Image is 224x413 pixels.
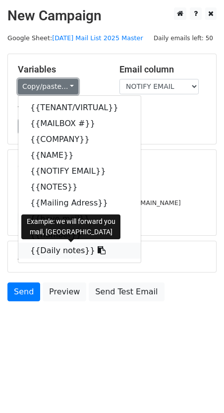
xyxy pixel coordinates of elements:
a: {{NOTES}} [18,179,141,195]
a: {{Daily notes}} [18,243,141,259]
h5: Email column [119,64,206,75]
span: Daily emails left: 50 [150,33,217,44]
a: Preview [43,282,86,301]
a: {{Mailing Adress}} [18,195,141,211]
a: {{NOTIFY EMAIL}} [18,163,141,179]
h5: Variables [18,64,105,75]
a: Daily emails left: 50 [150,34,217,42]
a: {{MAILBOX #}} [18,116,141,132]
a: {{COMPANY}} [18,132,141,147]
h2: New Campaign [7,7,217,24]
a: [DATE] Mail List 2025 Master [52,34,143,42]
a: {{TENANT/VIRTUAL}} [18,100,141,116]
small: Google Sheet: [7,34,143,42]
a: {{number}} [18,227,141,243]
a: {{NAME}} [18,147,141,163]
a: {{have mail}} [18,211,141,227]
a: Send [7,282,40,301]
div: Example: we will forward you mail, [GEOGRAPHIC_DATA] [21,214,120,239]
a: Copy/paste... [18,79,78,94]
iframe: Chat Widget [174,365,224,413]
small: [PERSON_NAME][EMAIL_ADDRESS][DOMAIN_NAME] [18,199,181,206]
a: Send Test Email [89,282,164,301]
